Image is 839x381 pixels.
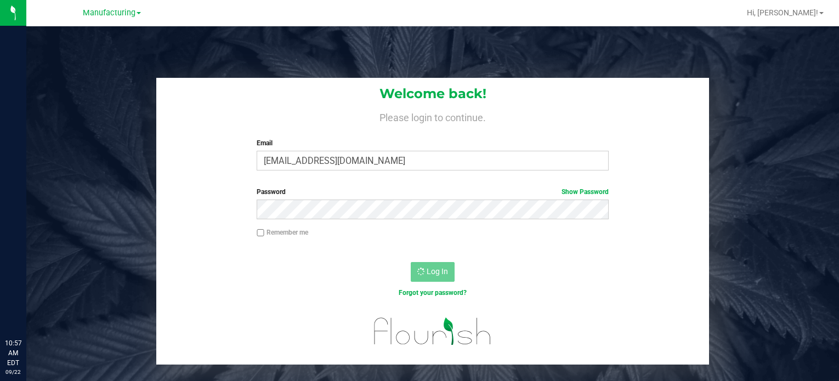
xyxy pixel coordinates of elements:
[747,8,818,17] span: Hi, [PERSON_NAME]!
[364,309,502,354] img: flourish_logo.svg
[257,188,286,196] span: Password
[257,229,264,237] input: Remember me
[5,368,21,376] p: 09/22
[156,87,709,101] h1: Welcome back!
[257,228,308,237] label: Remember me
[257,138,609,148] label: Email
[83,8,135,18] span: Manufacturing
[399,289,467,297] a: Forgot your password?
[5,338,21,368] p: 10:57 AM EDT
[562,188,609,196] a: Show Password
[427,267,448,276] span: Log In
[156,110,709,123] h4: Please login to continue.
[411,262,455,282] button: Log In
